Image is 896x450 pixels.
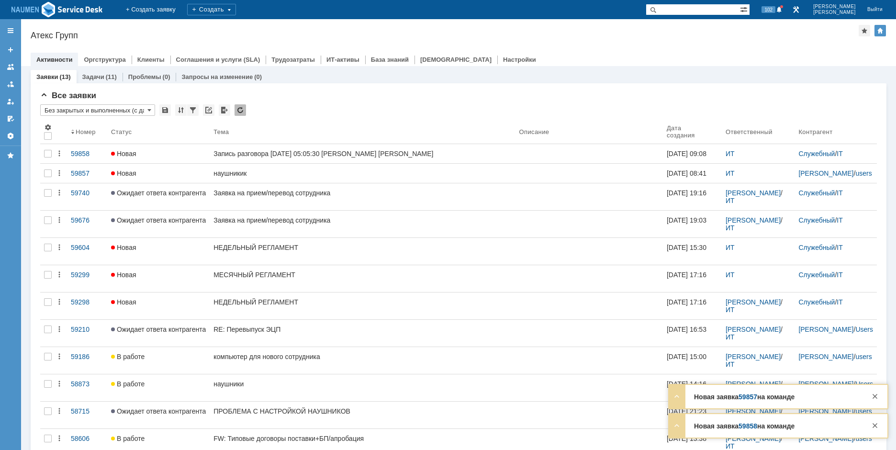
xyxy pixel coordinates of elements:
div: Тема [213,128,229,135]
a: [DATE] 08:41 [663,164,722,183]
a: наушникик [210,164,515,183]
div: FW: Типовые договоры поставки+БП/апробация [213,435,511,442]
a: Заявка на прием/перевод сотрудника [210,211,515,237]
div: НЕДЕЛЬНЫЙ РЕГЛАМЕНТ [213,298,511,306]
a: Заявки в моей ответственности [3,77,18,92]
a: Служебный [798,244,835,251]
span: Ожидает ответа контрагента [111,407,206,415]
div: Заявка на прием/перевод сотрудника [213,216,511,224]
div: / [798,298,873,306]
a: 59858 [67,144,107,163]
span: [PERSON_NAME] [813,10,856,15]
strong: Новая заявка на команде [694,422,795,430]
a: 59857 [739,393,757,401]
div: Развернуть [671,391,683,402]
a: RE: Перевыпуск ЭЦП [210,320,515,347]
a: Запросы на изменение [181,73,253,80]
div: 59299 [71,271,103,279]
a: Проблемы [128,73,161,80]
div: (0) [163,73,170,80]
div: Сохранить вид [159,104,171,116]
a: Настройки [503,56,536,63]
div: компьютер для нового сотрудника [213,353,511,360]
div: 58873 [71,380,103,388]
div: / [798,169,873,177]
div: / [798,150,873,157]
a: Задачи [82,73,104,80]
div: / [798,435,873,442]
div: [DATE] 19:03 [667,216,706,224]
div: Действия [56,271,63,279]
div: / [798,353,873,360]
a: ИТ [726,169,735,177]
th: Контрагент [795,120,877,144]
a: Перейти на домашнюю страницу [11,1,103,18]
div: Действия [56,189,63,197]
div: / [798,326,873,333]
div: Действия [56,298,63,306]
a: Заявки на командах [3,59,18,75]
div: (13) [59,73,70,80]
span: 102 [762,6,775,13]
a: [DATE] 19:03 [663,211,722,237]
div: 59858 [71,150,103,157]
a: Клиенты [137,56,165,63]
div: 59740 [71,189,103,197]
a: Оргструктура [84,56,125,63]
a: [PERSON_NAME] [726,298,781,306]
div: [DATE] 19:16 [667,189,706,197]
a: [DATE] 15:00 [663,347,722,374]
a: 58715 [67,402,107,428]
div: / [726,216,791,232]
a: В работе [107,347,210,374]
a: НЕДЕЛЬНЫЙ РЕГЛАМЕНТ [210,238,515,265]
th: Тема [210,120,515,144]
th: Дата создания [663,120,722,144]
div: Действия [56,216,63,224]
div: / [726,298,791,314]
a: [PERSON_NAME] [798,326,853,333]
a: Настройки [3,128,18,144]
div: Контрагент [798,128,832,135]
img: Ad3g3kIAYj9CAAAAAElFTkSuQmCC [11,1,103,18]
div: Действия [56,244,63,251]
a: ИТ [726,333,735,341]
a: ИТ [726,306,735,314]
div: наушникик [213,169,511,177]
div: Действия [56,150,63,157]
span: Настройки [44,124,52,131]
a: Users [855,326,873,333]
div: / [798,271,873,279]
a: Новая [107,238,210,265]
a: Перейти в интерфейс администратора [790,4,802,15]
a: [DATE] 09:08 [663,144,722,163]
a: Активности [36,56,72,63]
span: В работе [111,435,145,442]
div: 59604 [71,244,103,251]
a: Служебный [798,271,835,279]
a: Соглашения и услуги (SLA) [176,56,260,63]
a: 58873 [67,374,107,401]
div: Обновлять список [235,104,246,116]
a: ИТ [726,360,735,368]
div: Скопировать ссылку на список [203,104,214,116]
div: / [726,353,791,368]
div: Создать [187,4,236,15]
a: IT [837,150,842,157]
a: Ожидает ответа контрагента [107,320,210,347]
a: [PERSON_NAME] [798,380,853,388]
div: Статус [111,128,132,135]
a: Заявки [36,73,58,80]
span: В работе [111,353,145,360]
a: [DATE] 16:53 [663,320,722,347]
a: Ожидает ответа контрагента [107,183,210,210]
a: МЕСЯЧНЫЙ РЕГЛАМЕНТ [210,265,515,292]
a: Запись разговора [DATE] 05:05:30 [PERSON_NAME] [PERSON_NAME] [210,144,515,163]
span: Расширенный поиск [740,4,750,13]
div: [DATE] 17:16 [667,271,706,279]
a: Новая [107,144,210,163]
div: / [726,326,791,341]
div: наушники [213,380,511,388]
span: Новая [111,150,136,157]
div: 59298 [71,298,103,306]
